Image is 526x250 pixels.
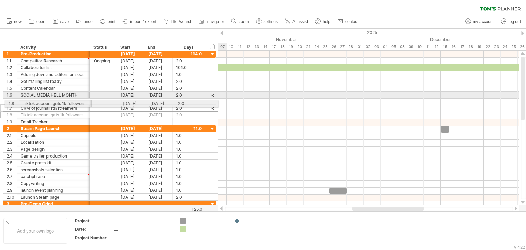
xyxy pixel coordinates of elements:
div: Friday, 5 December 2025 [389,43,398,50]
div: Friday, 19 December 2025 [475,43,484,50]
div: Status [93,44,113,51]
div: Project: [75,218,113,224]
div: scroll to activity [209,92,216,99]
div: 1.3 [7,71,17,78]
div: Wednesday, 19 November 2025 [287,43,295,50]
a: settings [254,17,280,26]
a: my account [464,17,496,26]
a: import / export [121,17,159,26]
div: Copywriting [21,180,87,187]
div: Monday, 15 December 2025 [441,43,449,50]
div: [DATE] [145,180,173,187]
div: Monday, 24 November 2025 [312,43,321,50]
span: my account [473,19,494,24]
div: 1.6 [7,92,17,98]
div: [DATE] [145,58,173,64]
a: undo [74,17,95,26]
div: Capsule [21,132,87,139]
div: Adding devs and editors on socials [21,71,87,78]
div: 2 [7,125,17,132]
div: Game trailer production [21,153,87,159]
div: .... [244,218,281,224]
div: 125.0 [173,207,202,212]
span: contact [345,19,359,24]
div: v 422 [514,245,525,250]
div: [DATE] [145,92,173,98]
div: .... [190,218,227,224]
span: open [36,19,46,24]
div: SOCIAL MEDIA HELL MONTH [21,92,87,98]
div: [DATE] [117,146,145,152]
div: 1.0 [176,173,202,180]
div: Thursday, 11 December 2025 [424,43,432,50]
div: Wednesday, 10 December 2025 [415,43,424,50]
div: 2.0 [176,194,202,200]
div: Thursday, 20 November 2025 [295,43,304,50]
div: 1.0 [176,187,202,193]
div: Launch Steam page [21,194,87,200]
span: help [323,19,330,24]
div: Wednesday, 17 December 2025 [458,43,466,50]
div: Pre-Demo Grind [21,201,87,207]
div: Collaborator list [21,64,87,71]
div: Tuesday, 2 December 2025 [364,43,372,50]
a: log out [499,17,523,26]
div: [DATE] [117,92,145,98]
div: .... [114,226,172,232]
div: .... [114,218,172,224]
div: Monday, 1 December 2025 [355,43,364,50]
div: Page design [21,146,87,152]
div: [DATE] [117,173,145,180]
div: Email Tracker [21,118,87,125]
div: [DATE] [117,139,145,146]
div: v 4.0.25 [19,11,34,16]
div: [DATE] [145,51,173,57]
div: Keywords by Traffic [76,40,115,45]
div: [DATE] [145,187,173,193]
div: 101.0 [176,64,202,71]
div: Friday, 12 December 2025 [432,43,441,50]
div: Project Number [75,235,113,241]
div: [DATE] [145,173,173,180]
div: Domain Overview [26,40,61,45]
div: .... [114,235,172,241]
div: [DATE] [117,58,145,64]
span: print [108,19,115,24]
div: 2.7 [7,173,17,180]
div: Wednesday, 3 December 2025 [372,43,381,50]
div: Steam Page Launch [21,125,87,132]
div: 1.4 [7,78,17,85]
span: log out [509,19,521,24]
div: .... [190,226,227,232]
div: [DATE] [145,160,173,166]
div: Create press kit [21,160,87,166]
div: [DATE] [145,194,173,200]
div: [DATE] [145,71,173,78]
div: [DATE] [117,187,145,193]
div: Localization [21,139,87,146]
span: AI assist [292,19,308,24]
div: [DATE] [145,166,173,173]
div: [DATE] [117,51,145,57]
div: End [148,44,168,51]
div: [DATE] [117,166,145,173]
div: 2.1 [7,132,17,139]
div: 1.0 [176,153,202,159]
div: 1.1 [7,58,17,64]
div: scroll to activity [209,105,216,112]
div: [DATE] [117,125,145,132]
div: [DATE] [145,85,173,91]
div: Thursday, 25 December 2025 [509,43,518,50]
div: [DATE] [117,105,145,111]
span: new [14,19,22,24]
div: 1.8 [7,112,17,118]
span: zoom [239,19,249,24]
div: launch event planning [21,187,87,193]
div: 1.2 [7,64,17,71]
div: [DATE] [145,132,173,139]
div: Tiktok account gets 1k followers [21,112,87,118]
div: Friday, 28 November 2025 [347,43,355,50]
div: [DATE] [145,112,173,118]
div: 1.5 [7,85,17,91]
div: [DATE] [117,160,145,166]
